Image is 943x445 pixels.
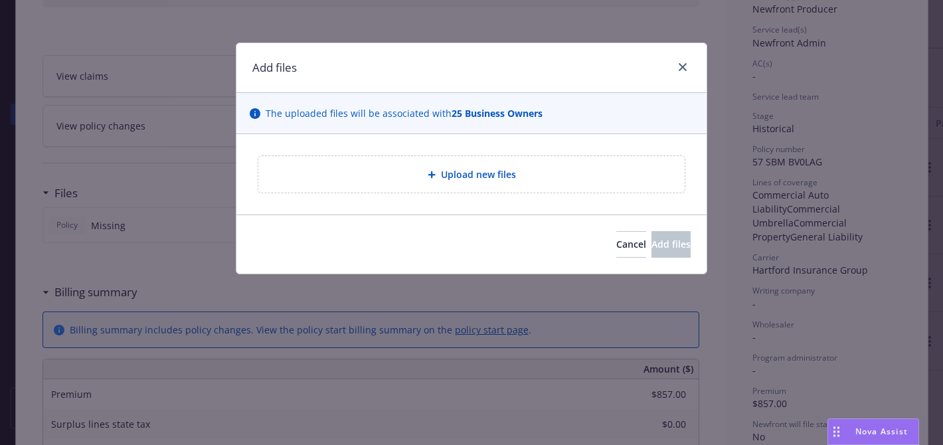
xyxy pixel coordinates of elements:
[651,231,691,258] button: Add files
[827,418,919,445] button: Nova Assist
[651,238,691,250] span: Add files
[855,426,908,437] span: Nova Assist
[828,419,845,444] div: Drag to move
[616,238,646,250] span: Cancel
[616,231,646,258] button: Cancel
